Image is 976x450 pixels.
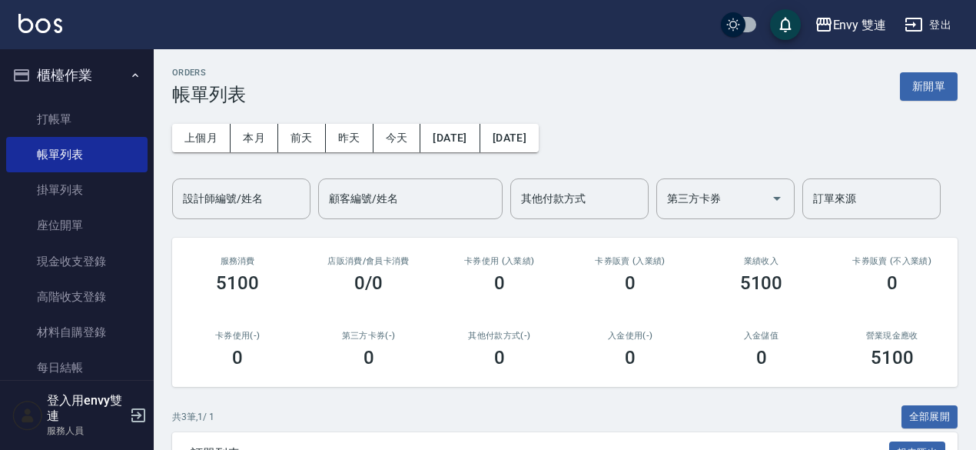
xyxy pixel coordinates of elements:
a: 高階收支登錄 [6,279,148,315]
h3: 0/0 [354,272,383,294]
h3: 5100 [216,272,259,294]
h2: 卡券使用(-) [191,331,284,341]
h2: 店販消費 /會員卡消費 [321,256,415,266]
a: 每日結帳 [6,350,148,385]
h3: 服務消費 [191,256,284,266]
button: 新開單 [900,72,958,101]
h3: 帳單列表 [172,84,246,105]
div: Envy 雙連 [833,15,887,35]
button: 登出 [898,11,958,39]
h5: 登入用envy雙連 [47,393,125,424]
h3: 5100 [740,272,783,294]
button: 昨天 [326,124,373,152]
button: 前天 [278,124,326,152]
h2: 入金使用(-) [583,331,677,341]
h3: 0 [887,272,898,294]
a: 新開單 [900,78,958,93]
a: 現金收支登錄 [6,244,148,279]
a: 打帳單 [6,102,148,137]
h3: 0 [756,347,767,368]
h3: 5100 [871,347,914,368]
h2: 其他付款方式(-) [453,331,546,341]
button: 本月 [231,124,278,152]
h2: 入金儲值 [714,331,808,341]
h2: 業績收入 [714,256,808,266]
h3: 0 [364,347,374,368]
h3: 0 [625,347,636,368]
button: [DATE] [480,124,539,152]
a: 帳單列表 [6,137,148,172]
button: 櫃檯作業 [6,55,148,95]
h3: 0 [625,272,636,294]
p: 服務人員 [47,424,125,438]
button: Open [765,186,789,211]
p: 共 3 筆, 1 / 1 [172,410,214,424]
h2: 營業現金應收 [845,331,939,341]
a: 座位開單 [6,208,148,243]
h2: 第三方卡券(-) [321,331,415,341]
button: save [770,9,801,40]
button: 全部展開 [901,405,958,429]
button: 今天 [373,124,421,152]
h2: 卡券販賣 (入業績) [583,256,677,266]
button: Envy 雙連 [808,9,893,41]
a: 材料自購登錄 [6,315,148,350]
img: Logo [18,14,62,33]
h2: 卡券販賣 (不入業績) [845,256,939,266]
h2: ORDERS [172,68,246,78]
button: 上個月 [172,124,231,152]
a: 掛單列表 [6,172,148,208]
h3: 0 [494,272,505,294]
img: Person [12,400,43,431]
button: [DATE] [420,124,480,152]
h3: 0 [494,347,505,368]
h3: 0 [232,347,243,368]
h2: 卡券使用 (入業績) [453,256,546,266]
